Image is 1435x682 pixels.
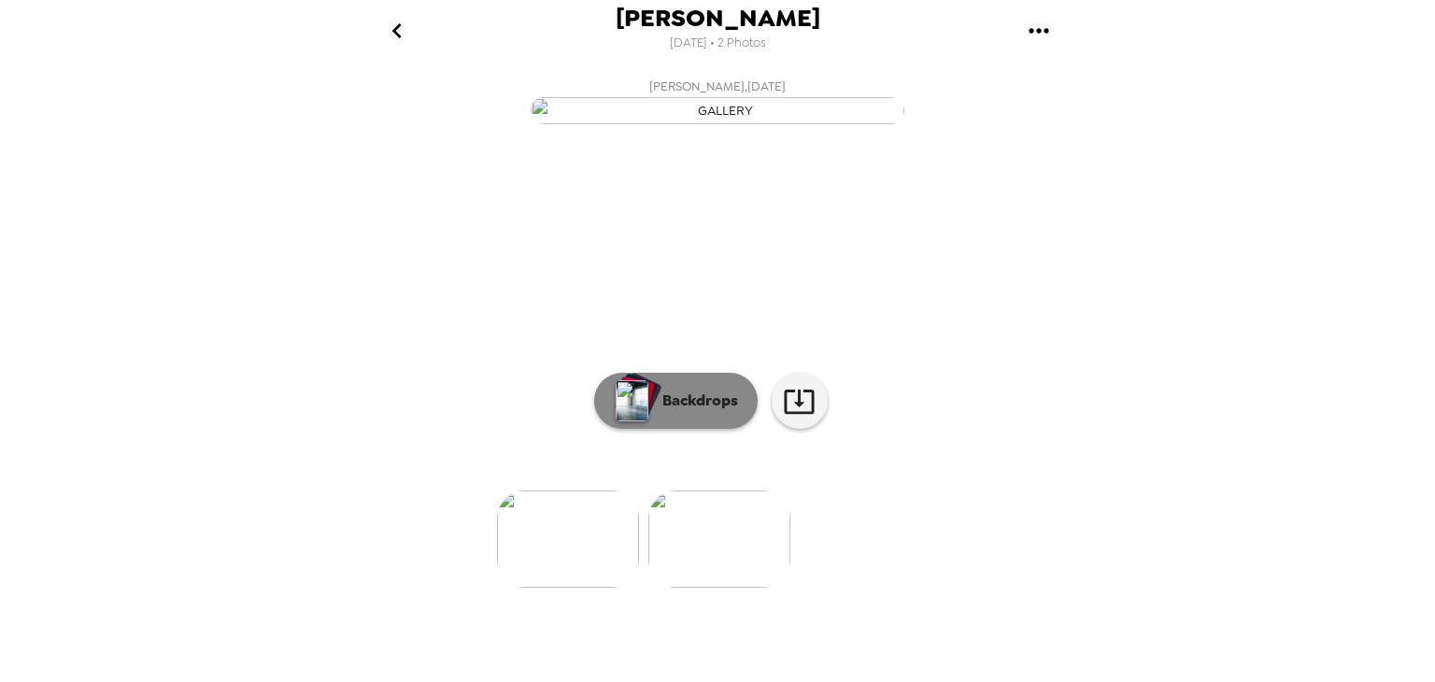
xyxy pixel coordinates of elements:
p: Backdrops [653,390,738,412]
img: gallery [531,97,904,124]
button: Backdrops [594,373,758,429]
span: [PERSON_NAME] [616,6,820,31]
img: gallery [497,490,639,588]
img: gallery [648,490,790,588]
span: [DATE] • 2 Photos [670,31,766,56]
span: [PERSON_NAME] , [DATE] [649,76,786,97]
button: [PERSON_NAME],[DATE] [344,70,1091,130]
